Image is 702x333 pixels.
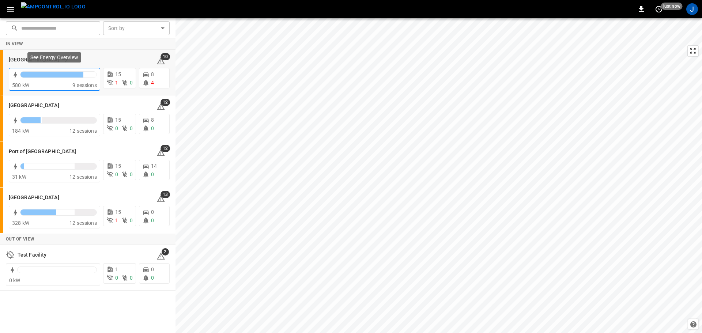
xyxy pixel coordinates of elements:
[661,3,683,10] span: just now
[9,148,76,156] h6: Port of Long Beach
[12,174,26,180] span: 31 kW
[6,41,23,46] strong: In View
[151,163,157,169] span: 14
[21,2,86,11] img: ampcontrol.io logo
[151,125,154,131] span: 0
[9,194,59,202] h6: Toronto South
[12,128,29,134] span: 184 kW
[115,80,118,86] span: 1
[18,251,46,259] h6: Test Facility
[151,171,154,177] span: 0
[151,80,154,86] span: 4
[12,220,29,226] span: 328 kW
[161,53,170,60] span: 10
[9,277,20,283] span: 0 kW
[115,217,118,223] span: 1
[12,82,29,88] span: 580 kW
[6,236,34,242] strong: Out of View
[30,54,78,61] p: See Energy Overview
[69,128,97,134] span: 12 sessions
[151,71,154,77] span: 8
[115,275,118,281] span: 0
[130,275,133,281] span: 0
[161,145,170,152] span: 12
[162,248,169,256] span: 2
[161,191,170,198] span: 13
[151,117,154,123] span: 8
[9,56,59,64] h6: Frankfurt Depot
[686,3,698,15] div: profile-icon
[161,99,170,106] span: 12
[9,102,59,110] h6: Port of Barcelona
[151,275,154,281] span: 0
[115,125,118,131] span: 0
[130,171,133,177] span: 0
[69,174,97,180] span: 12 sessions
[115,71,121,77] span: 15
[115,171,118,177] span: 0
[175,18,702,333] canvas: Map
[69,220,97,226] span: 12 sessions
[115,266,118,272] span: 1
[72,82,97,88] span: 9 sessions
[115,163,121,169] span: 15
[151,217,154,223] span: 0
[653,3,665,15] button: set refresh interval
[151,209,154,215] span: 0
[130,125,133,131] span: 0
[130,217,133,223] span: 0
[115,209,121,215] span: 15
[130,80,133,86] span: 0
[115,117,121,123] span: 15
[151,266,154,272] span: 0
